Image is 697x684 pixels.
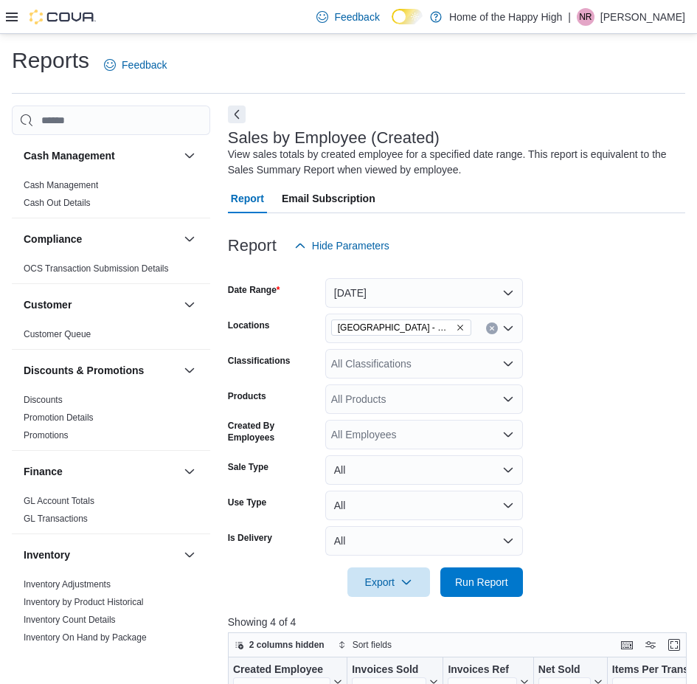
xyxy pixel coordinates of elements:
a: Feedback [98,50,173,80]
span: Dark Mode [392,24,392,25]
button: All [325,526,523,556]
label: Products [228,390,266,402]
button: Inventory [181,546,198,564]
p: Showing 4 of 4 [228,615,692,629]
button: Cash Management [24,148,178,163]
span: Hide Parameters [312,238,389,253]
div: Invoices Ref [448,663,516,677]
span: Export [356,567,421,597]
button: Keyboard shortcuts [618,636,636,654]
button: Export [347,567,430,597]
button: Open list of options [502,322,514,334]
label: Locations [228,319,270,331]
div: Compliance [12,260,210,283]
a: Customer Queue [24,329,91,339]
input: Dark Mode [392,9,423,24]
label: Classifications [228,355,291,367]
p: [PERSON_NAME] [600,8,685,26]
h3: Customer [24,297,72,312]
div: Discounts & Promotions [12,391,210,450]
button: Customer [181,296,198,314]
button: Finance [181,463,198,480]
label: Is Delivery [228,532,272,544]
span: Discounts [24,394,63,406]
a: Discounts [24,395,63,405]
a: Promotion Details [24,412,94,423]
button: Cash Management [181,147,198,165]
h3: Sales by Employee (Created) [228,129,440,147]
a: Inventory Adjustments [24,579,111,590]
span: Customer Queue [24,328,91,340]
div: Customer [12,325,210,349]
label: Created By Employees [228,420,319,443]
span: Inventory Count Details [24,614,116,626]
h3: Cash Management [24,148,115,163]
button: Open list of options [502,358,514,370]
button: Open list of options [502,393,514,405]
div: View sales totals by created employee for a specified date range. This report is equivalent to th... [228,147,678,178]
button: [DATE] [325,278,523,308]
span: Run Report [455,575,508,590]
button: All [325,455,523,485]
span: 2 columns hidden [249,639,325,651]
span: GL Transactions [24,513,88,525]
div: Cash Management [12,176,210,218]
h1: Reports [12,46,89,75]
span: Slave Lake - Cornerstone - Fire & Flower [331,319,471,336]
p: | [568,8,571,26]
p: Home of the Happy High [449,8,562,26]
button: Clear input [486,322,498,334]
a: Inventory Count Details [24,615,116,625]
a: Cash Management [24,180,98,190]
span: OCS Transaction Submission Details [24,263,169,274]
div: Nathaniel Reid [577,8,594,26]
button: Inventory [24,547,178,562]
span: Promotion Details [24,412,94,424]
button: Remove Slave Lake - Cornerstone - Fire & Flower from selection in this group [456,323,465,332]
h3: Discounts & Promotions [24,363,144,378]
div: Created Employee [233,663,330,677]
button: Discounts & Promotions [181,362,198,379]
h3: Report [228,237,277,255]
button: Finance [24,464,178,479]
div: Invoices Sold [352,663,426,677]
span: Cash Management [24,179,98,191]
span: GL Account Totals [24,495,94,507]
button: Customer [24,297,178,312]
button: Compliance [24,232,178,246]
button: Hide Parameters [288,231,395,260]
a: GL Transactions [24,514,88,524]
a: Inventory by Product Historical [24,597,144,607]
span: Inventory On Hand by Package [24,632,147,643]
span: Sort fields [353,639,392,651]
button: 2 columns hidden [229,636,330,654]
span: Feedback [122,58,167,72]
a: Cash Out Details [24,198,91,208]
button: Open list of options [502,429,514,441]
button: All [325,491,523,520]
label: Sale Type [228,461,268,473]
button: Run Report [440,567,523,597]
a: GL Account Totals [24,496,94,506]
label: Date Range [228,284,280,296]
a: Promotions [24,430,69,441]
div: Finance [12,492,210,533]
button: Display options [642,636,659,654]
span: Inventory by Product Historical [24,596,144,608]
span: NR [579,8,592,26]
a: OCS Transaction Submission Details [24,263,169,274]
button: Enter fullscreen [665,636,683,654]
span: Email Subscription [282,184,375,213]
a: Inventory On Hand by Package [24,632,147,643]
button: Compliance [181,230,198,248]
div: Net Sold [538,663,591,677]
span: Report [231,184,264,213]
img: Cova [30,10,96,24]
button: Sort fields [332,636,398,654]
h3: Inventory [24,547,70,562]
span: Cash Out Details [24,197,91,209]
span: Feedback [334,10,379,24]
button: Discounts & Promotions [24,363,178,378]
